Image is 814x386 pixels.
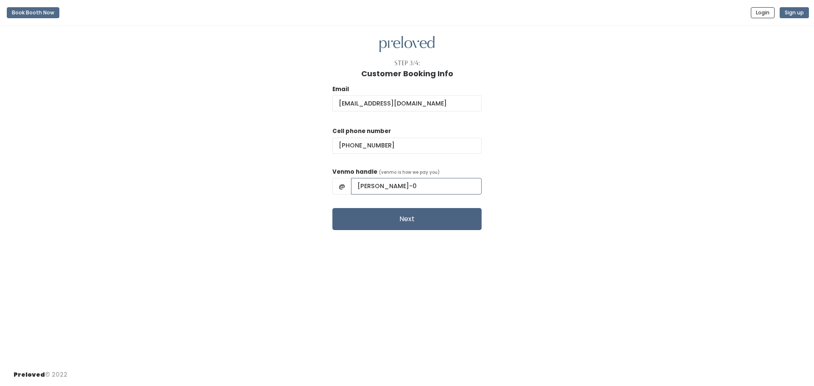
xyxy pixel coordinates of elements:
img: preloved logo [379,36,435,53]
a: Book Booth Now [7,3,59,22]
span: (venmo is how we pay you) [379,169,440,175]
div: Step 3/4: [394,59,420,68]
button: Next [332,208,482,230]
button: Sign up [780,7,809,18]
div: © 2022 [14,364,67,379]
label: Venmo handle [332,168,377,176]
button: Book Booth Now [7,7,59,18]
label: Cell phone number [332,127,391,136]
input: (___) ___-____ [332,138,482,154]
input: @ . [332,95,482,111]
span: Preloved [14,370,45,379]
label: Email [332,85,349,94]
span: @ [332,178,351,194]
h1: Customer Booking Info [361,69,453,78]
button: Login [751,7,775,18]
